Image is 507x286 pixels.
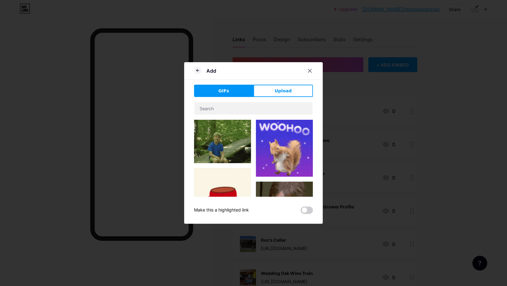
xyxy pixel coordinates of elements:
img: Gihpy [194,168,251,225]
img: Gihpy [256,182,313,229]
span: GIFs [218,88,229,94]
img: Gihpy [194,120,251,163]
button: Upload [253,85,313,97]
img: Gihpy [256,120,313,177]
button: GIFs [194,85,253,97]
div: Add [206,67,216,75]
span: Upload [275,88,292,94]
input: Search [194,102,313,115]
div: Make this a highlighted link [194,207,249,214]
